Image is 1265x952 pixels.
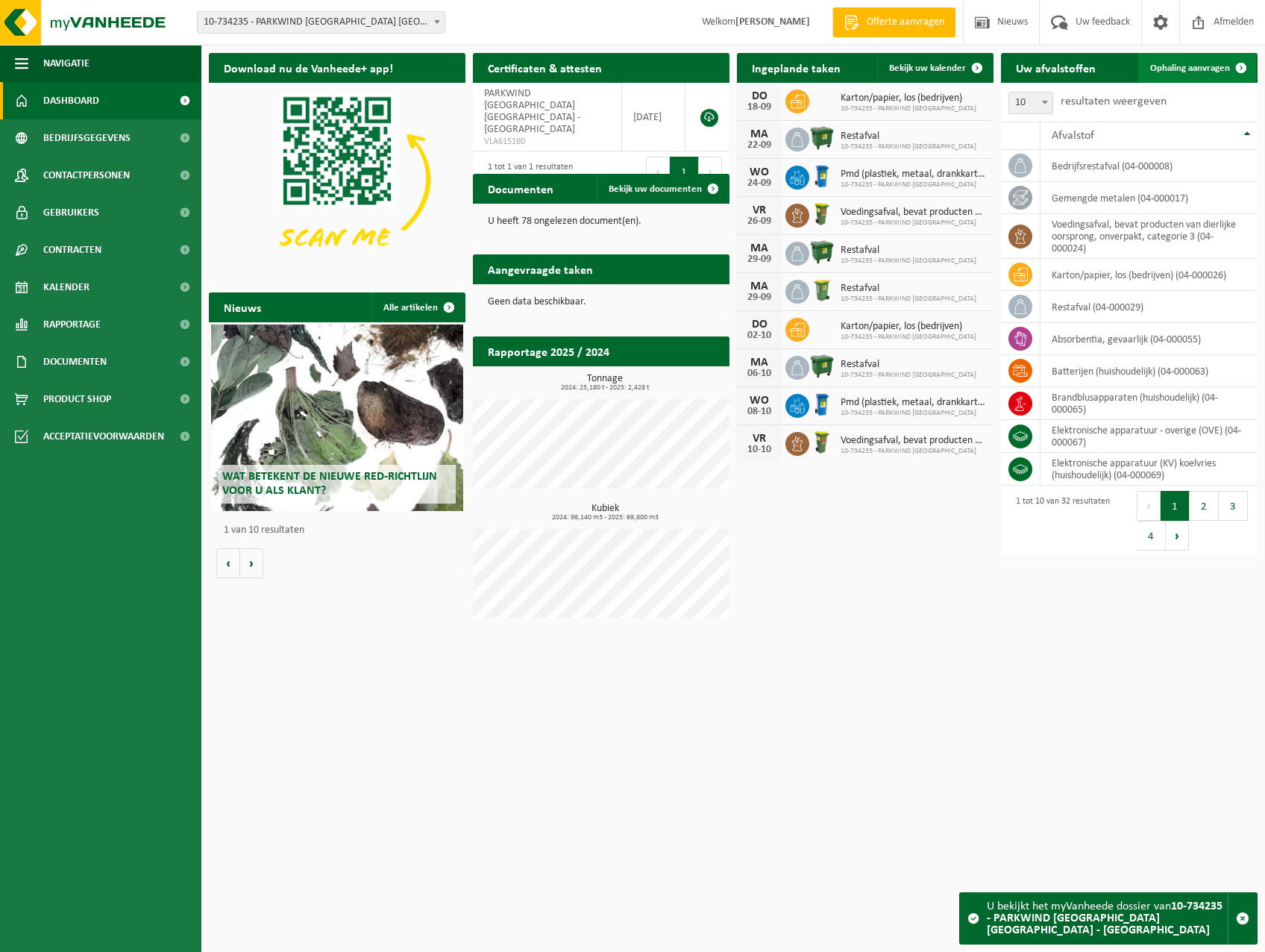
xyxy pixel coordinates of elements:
span: 10-734235 - PARKWIND [GEOGRAPHIC_DATA] [841,181,986,190]
a: Ophaling aanvragen [1138,53,1256,83]
span: Restafval [841,283,976,295]
span: Contactpersonen [43,157,130,194]
button: Volgende [240,548,263,578]
span: Kalender [43,269,90,306]
h2: Uw afvalstoffen [1001,53,1111,82]
span: Bekijk uw kalender [889,63,966,73]
div: DO [744,90,774,102]
span: Navigatie [43,45,90,82]
a: Bekijk rapportage [618,366,728,395]
span: 10-734235 - PARKWIND [GEOGRAPHIC_DATA] [841,447,986,456]
span: Acceptatievoorwaarden [43,418,164,455]
h2: Nieuws [209,292,276,322]
td: elektronische apparatuur - overige (OVE) (04-000067) [1040,420,1258,453]
span: 10-734235 - PARKWIND [GEOGRAPHIC_DATA] [841,143,976,151]
strong: 10-734235 - PARKWIND [GEOGRAPHIC_DATA] [GEOGRAPHIC_DATA] - [GEOGRAPHIC_DATA] [987,901,1222,936]
span: 10-734235 - PARKWIND NV OOSTENDE - OOSTENDE [197,11,445,34]
span: Restafval [841,359,976,371]
span: Voedingsafval, bevat producten van dierlijke oorsprong, onverpakt, categorie 3 [841,207,986,219]
span: 2024: 98,140 m3 - 2025: 69,800 m3 [480,514,729,522]
span: 10-734235 - PARKWIND NV OOSTENDE - OOSTENDE [198,12,445,33]
td: [DATE] [622,83,685,151]
td: brandblusapparaten (huishoudelijk) (04-000065) [1040,387,1258,420]
div: MA [744,357,774,369]
span: Contracten [43,231,101,269]
a: Wat betekent de nieuwe RED-richtlijn voor u als klant? [211,325,462,511]
span: Bedrijfsgegevens [43,119,131,157]
div: 26-09 [744,216,774,227]
a: Alle artikelen [371,292,464,322]
button: 2 [1190,491,1219,521]
span: 10 [1009,93,1052,113]
span: 10-734235 - PARKWIND [GEOGRAPHIC_DATA] [841,409,986,418]
span: 10-734235 - PARKWIND [GEOGRAPHIC_DATA] [841,219,986,228]
span: Documenten [43,343,107,381]
span: Ophaling aanvragen [1150,63,1230,73]
button: 3 [1219,491,1248,521]
div: MA [744,128,774,140]
h2: Documenten [473,174,568,203]
div: 1 tot 10 van 32 resultaten [1008,489,1110,552]
p: U heeft 78 ongelezen document(en). [488,216,715,227]
span: 10-734235 - PARKWIND [GEOGRAPHIC_DATA] [841,295,976,304]
h2: Download nu de Vanheede+ app! [209,53,408,82]
div: 29-09 [744,292,774,303]
span: Pmd (plastiek, metaal, drankkartons) (bedrijven) [841,169,986,181]
div: 29-09 [744,254,774,265]
td: gemengde metalen (04-000017) [1040,182,1258,214]
img: Download de VHEPlus App [209,83,465,275]
h2: Aangevraagde taken [473,254,608,284]
td: bedrijfsrestafval (04-000008) [1040,150,1258,182]
span: VLA615160 [484,136,610,148]
div: MA [744,242,774,254]
button: Vorige [216,548,240,578]
button: 4 [1137,521,1166,551]
button: Next [699,157,722,187]
div: 02-10 [744,331,774,341]
span: Karton/papier, los (bedrijven) [841,93,976,104]
span: 10 [1008,92,1053,114]
span: Rapportage [43,306,101,343]
div: DO [744,319,774,331]
a: Offerte aanvragen [832,7,955,37]
span: Voedingsafval, bevat producten van dierlijke oorsprong, onverpakt, categorie 3 [841,435,986,447]
img: WB-0060-HPE-GN-50 [809,430,835,455]
span: Gebruikers [43,194,99,231]
img: WB-1100-HPE-GN-01 [809,239,835,265]
td: voedingsafval, bevat producten van dierlijke oorsprong, onverpakt, categorie 3 (04-000024) [1040,214,1258,259]
div: 10-10 [744,445,774,455]
strong: [PERSON_NAME] [735,16,810,28]
span: Bekijk uw documenten [609,184,702,194]
td: absorbentia, gevaarlijk (04-000055) [1040,323,1258,355]
div: VR [744,433,774,445]
span: Offerte aanvragen [863,15,948,30]
div: 18-09 [744,102,774,113]
label: resultaten weergeven [1061,95,1167,107]
h2: Ingeplande taken [737,53,856,82]
h2: Rapportage 2025 / 2024 [473,336,624,366]
div: WO [744,166,774,178]
button: Previous [1137,491,1161,521]
td: batterijen (huishoudelijk) (04-000063) [1040,355,1258,387]
img: WB-0240-HPE-BE-01 [809,163,835,189]
div: 1 tot 1 van 1 resultaten [480,155,573,188]
span: 10-734235 - PARKWIND [GEOGRAPHIC_DATA] [841,371,976,380]
span: Wat betekent de nieuwe RED-richtlijn voor u als klant? [222,471,437,497]
button: 1 [1161,491,1190,521]
div: 08-10 [744,407,774,417]
span: Product Shop [43,381,111,418]
span: 10-734235 - PARKWIND [GEOGRAPHIC_DATA] [841,257,976,266]
a: Bekijk uw kalender [877,53,992,83]
img: WB-1100-HPE-GN-01 [809,125,835,151]
div: 22-09 [744,140,774,151]
img: WB-0240-HPE-BE-01 [809,392,835,417]
div: U bekijkt het myVanheede dossier van [987,893,1228,944]
h3: Tonnage [480,374,729,392]
span: Dashboard [43,82,99,119]
button: 1 [670,157,699,187]
p: 1 van 10 resultaten [224,525,458,536]
h3: Kubiek [480,504,729,522]
td: restafval (04-000029) [1040,291,1258,323]
span: Afvalstof [1052,130,1094,142]
a: Bekijk uw documenten [597,174,728,204]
